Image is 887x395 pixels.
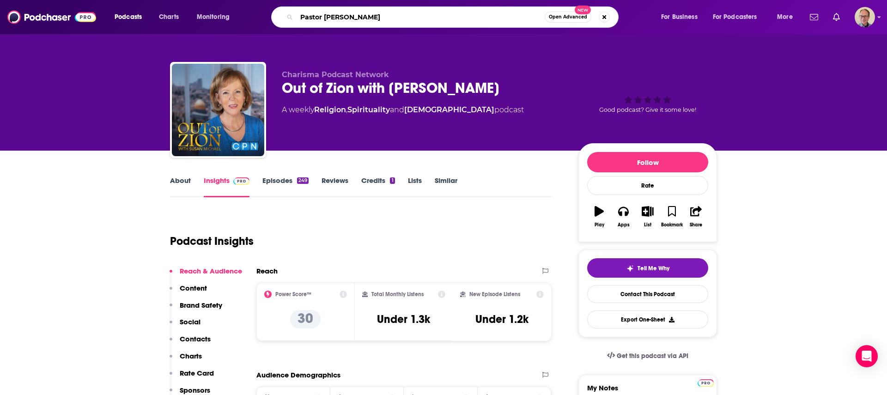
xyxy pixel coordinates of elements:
[698,378,714,387] a: Pro website
[275,291,311,298] h2: Power Score™
[855,7,875,27] img: User Profile
[180,301,222,310] p: Brand Safety
[170,176,191,197] a: About
[435,176,457,197] a: Similar
[638,265,669,272] span: Tell Me Why
[469,291,520,298] h2: New Episode Listens
[322,176,348,197] a: Reviews
[856,345,878,367] div: Open Intercom Messenger
[661,222,683,228] div: Bookmark
[256,371,340,379] h2: Audience Demographics
[575,6,591,14] span: New
[549,15,587,19] span: Open Advanced
[771,10,804,24] button: open menu
[599,106,696,113] span: Good podcast? Give it some love!
[806,9,822,25] a: Show notifications dropdown
[545,12,591,23] button: Open AdvancedNew
[290,310,321,328] p: 30
[600,345,696,367] a: Get this podcast via API
[390,105,404,114] span: and
[280,6,627,28] div: Search podcasts, credits, & more...
[855,7,875,27] button: Show profile menu
[233,177,249,185] img: Podchaser Pro
[587,310,708,328] button: Export One-Sheet
[262,176,309,197] a: Episodes249
[180,369,214,377] p: Rate Card
[404,105,494,114] a: [DEMOGRAPHIC_DATA]
[180,334,211,343] p: Contacts
[690,222,702,228] div: Share
[347,105,390,114] a: Spirituality
[578,70,717,128] div: Good podcast? Give it some love!
[595,222,604,228] div: Play
[314,105,346,114] a: Religion
[170,267,242,284] button: Reach & Audience
[698,379,714,387] img: Podchaser Pro
[297,10,545,24] input: Search podcasts, credits, & more...
[377,312,430,326] h3: Under 1.3k
[170,301,222,318] button: Brand Safety
[408,176,422,197] a: Lists
[661,11,698,24] span: For Business
[170,317,200,334] button: Social
[587,176,708,195] div: Rate
[159,11,179,24] span: Charts
[282,104,524,115] div: A weekly podcast
[170,352,202,369] button: Charts
[180,284,207,292] p: Content
[108,10,154,24] button: open menu
[644,222,651,228] div: List
[7,8,96,26] img: Podchaser - Follow, Share and Rate Podcasts
[829,9,844,25] a: Show notifications dropdown
[371,291,424,298] h2: Total Monthly Listens
[297,177,309,184] div: 249
[660,200,684,233] button: Bookmark
[153,10,184,24] a: Charts
[713,11,757,24] span: For Podcasters
[346,105,347,114] span: ,
[170,369,214,386] button: Rate Card
[172,64,264,156] img: Out of Zion with Susan Michael
[180,317,200,326] p: Social
[475,312,529,326] h3: Under 1.2k
[390,177,395,184] div: 1
[626,265,634,272] img: tell me why sparkle
[587,258,708,278] button: tell me why sparkleTell Me Why
[655,10,709,24] button: open menu
[197,11,230,24] span: Monitoring
[636,200,660,233] button: List
[204,176,249,197] a: InsightsPodchaser Pro
[170,284,207,301] button: Content
[170,334,211,352] button: Contacts
[777,11,793,24] span: More
[618,222,630,228] div: Apps
[190,10,242,24] button: open menu
[587,285,708,303] a: Contact This Podcast
[684,200,708,233] button: Share
[180,267,242,275] p: Reach & Audience
[855,7,875,27] span: Logged in as tommy.lynch
[115,11,142,24] span: Podcasts
[256,267,278,275] h2: Reach
[587,200,611,233] button: Play
[282,70,389,79] span: Charisma Podcast Network
[617,352,688,360] span: Get this podcast via API
[707,10,771,24] button: open menu
[587,152,708,172] button: Follow
[170,234,254,248] h1: Podcast Insights
[611,200,635,233] button: Apps
[180,386,210,395] p: Sponsors
[361,176,395,197] a: Credits1
[180,352,202,360] p: Charts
